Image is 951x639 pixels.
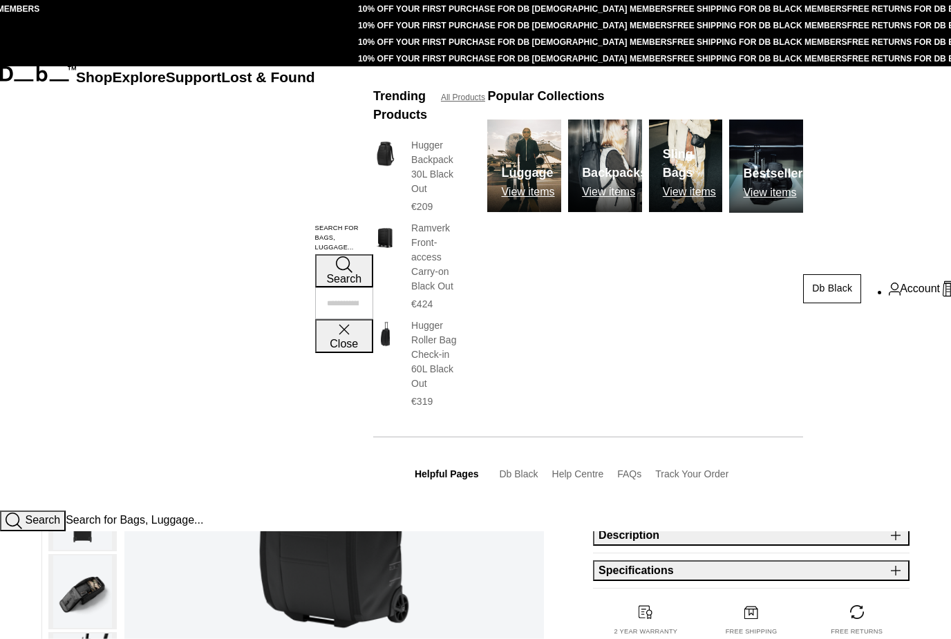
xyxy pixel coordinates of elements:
a: FREE SHIPPING FOR DB BLACK MEMBERS [672,4,847,14]
h3: Hugger Backpack 30L Black Out [411,138,460,196]
a: Db Sling Bags View items [649,120,723,212]
img: Hugger Roller Bag Carry-on 40L Black Out [53,555,112,628]
h3: Popular Collections [487,87,604,106]
h3: Luggage [501,164,554,182]
img: Db [649,120,723,212]
a: Db Black [499,468,538,479]
button: Close [315,319,373,352]
a: FREE SHIPPING FOR DB BLACK MEMBERS [672,21,847,30]
p: View items [663,186,723,198]
img: Ramverk Front-access Carry-on Black Out [373,221,397,252]
img: Db [487,120,561,212]
span: Account [900,280,940,297]
a: All Products [441,91,485,104]
h3: Helpful Pages [415,467,479,481]
h3: Ramverk Front-access Carry-on Black Out [411,221,460,294]
h3: Bestsellers [743,164,809,183]
h3: Backpacks [582,164,647,182]
button: Specifications [593,560,910,581]
h3: Trending Products [373,87,427,124]
a: Db Black [803,274,861,303]
p: 2 year warranty [614,627,678,637]
label: Search for Bags, Luggage... [315,224,373,253]
a: 10% OFF YOUR FIRST PURCHASE FOR DB [DEMOGRAPHIC_DATA] MEMBERS [358,37,672,47]
a: FREE SHIPPING FOR DB BLACK MEMBERS [672,37,847,47]
p: View items [501,186,554,198]
a: FAQs [617,468,641,479]
h3: Sling Bags [663,145,723,182]
a: Shop [76,69,113,85]
a: 10% OFF YOUR FIRST PURCHASE FOR DB [DEMOGRAPHIC_DATA] MEMBERS [358,54,672,64]
a: Hugger Roller Bag Check-in 60L Black Out Hugger Roller Bag Check-in 60L Black Out €319 [373,318,460,409]
a: Track Your Order [655,468,728,479]
a: FREE SHIPPING FOR DB BLACK MEMBERS [672,54,847,64]
h3: Hugger Roller Bag Check-in 60L Black Out [411,318,460,391]
a: Ramverk Front-access Carry-on Black Out Ramverk Front-access Carry-on Black Out €424 [373,221,460,312]
a: Explore [113,69,166,85]
button: Hugger Roller Bag Carry-on 40L Black Out [48,554,117,629]
button: Search [315,254,373,287]
a: Help Centre [552,468,604,479]
a: Support [166,69,222,85]
p: Free returns [831,627,883,637]
p: View items [582,186,647,198]
span: Search [326,273,361,285]
span: Search [25,514,60,526]
img: Db [568,120,642,212]
a: 10% OFF YOUR FIRST PURCHASE FOR DB [DEMOGRAPHIC_DATA] MEMBERS [358,21,672,30]
span: Close [330,338,358,350]
nav: Main Navigation [76,66,315,511]
a: Lost & Found [221,69,314,85]
span: €319 [411,396,433,407]
img: Hugger Roller Bag Check-in 60L Black Out [373,318,397,350]
a: Db Luggage View items [487,120,561,212]
button: Description [593,525,910,546]
a: Account [889,280,940,297]
a: Db Backpacks View items [568,120,642,212]
a: 10% OFF YOUR FIRST PURCHASE FOR DB [DEMOGRAPHIC_DATA] MEMBERS [358,4,672,14]
a: Db Bestsellers View items [729,120,803,213]
a: Hugger Backpack 30L Black Out Hugger Backpack 30L Black Out €209 [373,138,460,214]
span: €209 [411,201,433,212]
p: View items [743,187,809,199]
img: Hugger Backpack 30L Black Out [373,138,397,169]
span: €424 [411,298,433,309]
p: Free shipping [726,627,778,637]
img: Db [729,120,803,213]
